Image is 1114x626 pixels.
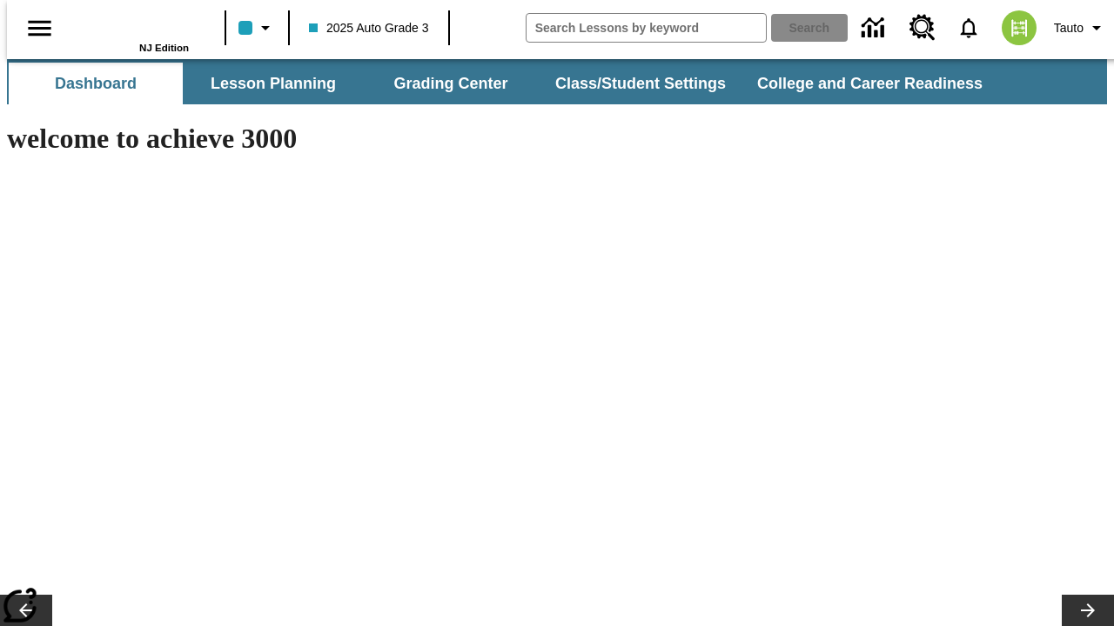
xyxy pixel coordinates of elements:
a: Notifications [946,5,991,50]
button: Select a new avatar [991,5,1047,50]
div: Home [76,6,189,53]
img: avatar image [1002,10,1037,45]
button: Grading Center [364,63,538,104]
button: Lesson carousel, Next [1062,595,1114,626]
button: Dashboard [9,63,183,104]
h1: welcome to achieve 3000 [7,123,759,155]
input: search field [527,14,766,42]
button: Open side menu [14,3,65,54]
a: Home [76,8,189,43]
span: Tauto [1054,19,1084,37]
button: Profile/Settings [1047,12,1114,43]
span: NJ Edition [139,43,189,53]
div: SubNavbar [7,63,998,104]
div: SubNavbar [7,59,1107,104]
a: Resource Center, Will open in new tab [899,4,946,51]
span: 2025 Auto Grade 3 [309,19,429,37]
button: Lesson Planning [186,63,360,104]
a: Data Center [851,4,899,52]
button: Class color is light blue. Change class color [232,12,283,43]
button: Class/Student Settings [541,63,740,104]
button: College and Career Readiness [743,63,997,104]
